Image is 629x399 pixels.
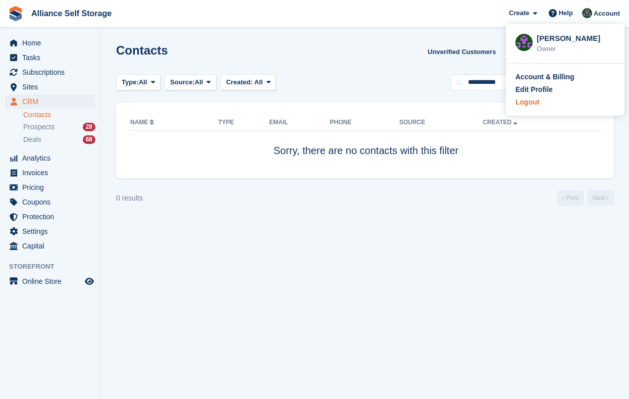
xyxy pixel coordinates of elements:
[588,190,614,206] a: Next
[22,210,83,224] span: Protection
[515,84,615,95] a: Edit Profile
[22,224,83,238] span: Settings
[5,195,95,209] a: menu
[5,65,95,79] a: menu
[22,80,83,94] span: Sites
[5,36,95,50] a: menu
[509,8,529,18] span: Create
[254,78,263,86] span: All
[269,115,330,131] th: Email
[515,72,615,82] a: Account & Billing
[23,110,95,120] a: Contacts
[515,34,533,51] img: Romilly Norton
[555,190,616,206] nav: Page
[22,195,83,209] span: Coupons
[116,74,161,91] button: Type: All
[5,224,95,238] a: menu
[5,210,95,224] a: menu
[23,122,55,132] span: Prospects
[330,115,399,131] th: Phone
[504,43,548,60] button: Export
[424,43,500,60] a: Unverified Customers
[139,77,147,87] span: All
[23,134,95,145] a: Deals 68
[22,36,83,50] span: Home
[537,33,615,42] div: [PERSON_NAME]
[83,123,95,131] div: 28
[5,239,95,253] a: menu
[5,80,95,94] a: menu
[537,44,615,54] div: Owner
[559,8,573,18] span: Help
[22,65,83,79] span: Subscriptions
[483,119,519,126] a: Created
[130,119,156,126] a: Name
[515,97,615,108] a: Logout
[83,275,95,287] a: Preview store
[226,78,253,86] span: Created:
[122,77,139,87] span: Type:
[5,51,95,65] a: menu
[22,166,83,180] span: Invoices
[515,97,539,108] div: Logout
[22,151,83,165] span: Analytics
[582,8,592,18] img: Romilly Norton
[22,180,83,194] span: Pricing
[116,43,168,57] h1: Contacts
[83,135,95,144] div: 68
[23,135,41,144] span: Deals
[221,74,276,91] button: Created: All
[594,9,620,19] span: Account
[22,274,83,288] span: Online Store
[9,262,100,272] span: Storefront
[557,190,584,206] a: Previous
[274,145,458,156] span: Sorry, there are no contacts with this filter
[22,51,83,65] span: Tasks
[8,6,23,21] img: stora-icon-8386f47178a22dfd0bd8f6a31ec36ba5ce8667c1dd55bd0f319d3a0aa187defe.svg
[515,72,574,82] div: Account & Billing
[22,94,83,109] span: CRM
[116,193,143,204] div: 0 results
[5,180,95,194] a: menu
[5,274,95,288] a: menu
[5,151,95,165] a: menu
[515,84,553,95] div: Edit Profile
[170,77,194,87] span: Source:
[195,77,203,87] span: All
[5,166,95,180] a: menu
[5,94,95,109] a: menu
[27,5,116,22] a: Alliance Self Storage
[399,115,483,131] th: Source
[22,239,83,253] span: Capital
[165,74,217,91] button: Source: All
[218,115,269,131] th: Type
[23,122,95,132] a: Prospects 28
